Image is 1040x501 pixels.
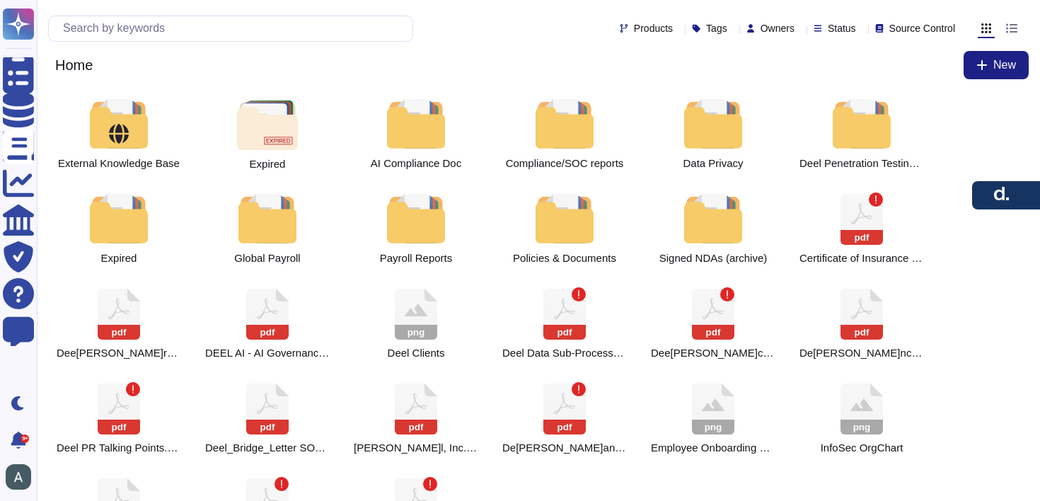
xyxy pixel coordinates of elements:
div: 9+ [21,434,29,443]
button: New [964,51,1029,79]
span: Tags [706,23,727,33]
span: DEEL AI - AI Governance and Compliance Documentation (4).pdf [205,347,330,359]
span: Policies & Documents [513,252,616,265]
span: Deel's accounts used for client pay-ins in different countries.pdf [502,442,627,454]
span: Data Privacy [683,157,743,170]
button: user [3,461,41,493]
input: Search by keywords [56,16,412,41]
img: user [6,464,31,490]
span: New [993,59,1016,71]
span: AI Compliance Doc [371,157,461,170]
span: InfoSec Team Org Chart.png [821,442,903,454]
span: Deel_Bridge_Letter SOC 1 - 30_June_2025.pdf [205,442,330,454]
span: Expired [101,252,137,265]
span: Products [634,23,673,33]
span: Home [48,54,100,76]
span: Compliance/SOC reports [506,157,624,170]
span: Signed NDAs (archive) [659,252,768,265]
span: Global Payroll [234,252,300,265]
span: Owners [761,23,795,33]
span: Expired [250,159,286,169]
span: COI Deel Inc 2025.pdf [799,252,924,265]
span: Deel Inc - Bank Account Confirmation.pdf [651,347,775,359]
span: Deel - Organization Chart .pptx.pdf [57,347,181,359]
span: External Knowledge Base [58,157,180,170]
span: Deel Data Sub-Processors_LIVE.pdf [502,347,627,359]
span: Deel Inc Credit Check 2025.pdf [799,347,924,359]
span: Deel Clients.png [388,347,445,359]
span: Deel Penetration Testing Attestation Letter [799,157,924,170]
span: Employee Onboarding action:owner.png [651,442,775,454]
span: Status [828,23,856,33]
span: Payroll Reports [380,252,453,265]
span: Deel PR Talking Points.pdf [57,442,181,454]
img: folder [237,100,297,150]
span: Source Control [889,23,955,33]
span: Deel, Inc. 663168380 ACH & Wire Transaction Routing Instructions.pdf [354,442,478,454]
